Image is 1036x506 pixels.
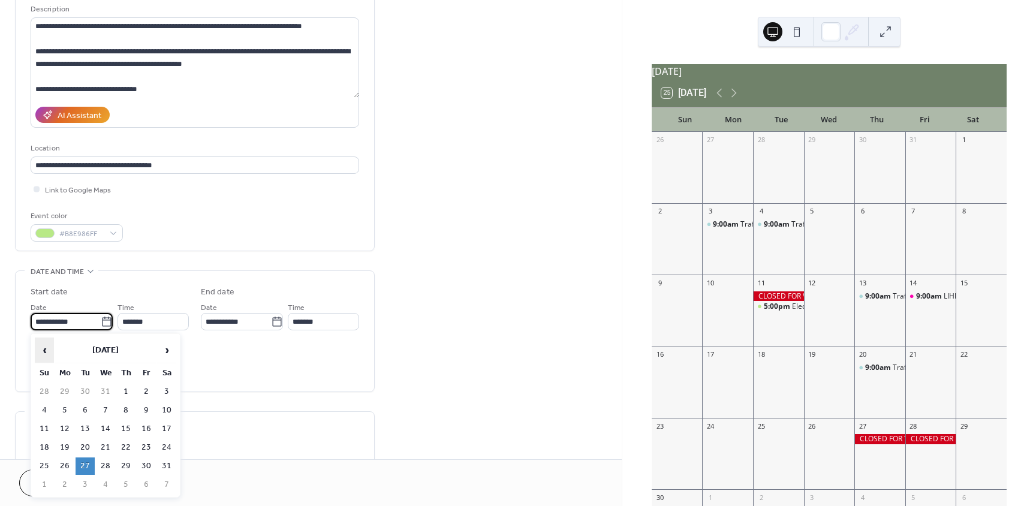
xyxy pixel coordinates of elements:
div: 1 [959,135,968,144]
div: 25 [757,421,766,430]
div: 2 [757,493,766,502]
div: CLOSED FOR VETERAN'S DAY [753,291,804,302]
button: 25[DATE] [657,85,710,101]
div: Sat [949,108,997,132]
div: 4 [757,207,766,216]
div: 14 [909,278,918,287]
div: 27 [858,421,867,430]
td: 1 [35,476,54,493]
td: 20 [76,439,95,456]
span: #B8E986FF [59,228,104,240]
div: 7 [909,207,918,216]
td: 5 [55,402,74,419]
td: 22 [116,439,135,456]
span: ‹ [35,338,53,362]
div: 16 [655,350,664,359]
div: 5 [808,207,817,216]
span: Date [31,302,47,314]
div: Fri [901,108,949,132]
div: Electronic Recycling (Will County Green) [753,302,804,312]
span: Date and time [31,266,84,278]
div: Traffic Court ([GEOGRAPHIC_DATA]) [893,291,1014,302]
div: 2 [655,207,664,216]
span: 9:00am [916,291,944,302]
div: Event color [31,210,121,222]
div: AI Assistant [58,110,101,122]
td: 17 [157,420,176,438]
td: 24 [157,439,176,456]
div: 30 [858,135,867,144]
div: 10 [706,278,715,287]
td: 28 [96,457,115,475]
div: Description [31,3,357,16]
td: 29 [55,383,74,400]
td: 14 [96,420,115,438]
span: 9:00am [865,363,893,373]
th: Th [116,365,135,382]
td: 16 [137,420,156,438]
div: 17 [706,350,715,359]
td: 12 [55,420,74,438]
td: 19 [55,439,74,456]
div: Traffic Court ([GEOGRAPHIC_DATA]) [893,363,1014,373]
th: Su [35,365,54,382]
td: 15 [116,420,135,438]
td: 27 [76,457,95,475]
div: Traffic Court (Will County) [854,363,905,373]
span: 9:00am [713,219,740,230]
div: 3 [808,493,817,502]
div: 3 [706,207,715,216]
div: 27 [706,135,715,144]
td: 26 [55,457,74,475]
span: 9:00am [764,219,791,230]
th: Tu [76,365,95,382]
td: 2 [137,383,156,400]
div: Sun [661,108,709,132]
td: 18 [35,439,54,456]
td: 31 [96,383,115,400]
div: 19 [808,350,817,359]
td: 6 [76,402,95,419]
div: Mon [709,108,757,132]
div: 26 [808,421,817,430]
div: 5 [909,493,918,502]
th: Sa [157,365,176,382]
th: We [96,365,115,382]
div: 4 [858,493,867,502]
td: 10 [157,402,176,419]
td: 28 [35,383,54,400]
td: 6 [137,476,156,493]
div: 12 [808,278,817,287]
div: LIHEAP Home Energy Assistance Program [905,291,956,302]
span: Time [118,302,134,314]
th: [DATE] [55,338,156,363]
div: 30 [655,493,664,502]
div: 28 [909,421,918,430]
td: 7 [96,402,115,419]
div: 20 [858,350,867,359]
a: Cancel [19,469,93,496]
div: 1 [706,493,715,502]
span: Link to Google Maps [45,184,111,197]
div: 8 [959,207,968,216]
div: Thu [853,108,901,132]
td: 30 [137,457,156,475]
span: › [158,338,176,362]
td: 4 [35,402,54,419]
td: 1 [116,383,135,400]
div: 9 [655,278,664,287]
div: Traffic Court ([GEOGRAPHIC_DATA]) [791,219,912,230]
td: 3 [157,383,176,400]
div: Electronic Recycling ([GEOGRAPHIC_DATA]) [792,302,937,312]
div: 31 [909,135,918,144]
td: 7 [157,476,176,493]
td: 4 [96,476,115,493]
td: 29 [116,457,135,475]
div: 13 [858,278,867,287]
td: 9 [137,402,156,419]
div: Wed [805,108,853,132]
td: 11 [35,420,54,438]
div: 18 [757,350,766,359]
td: 13 [76,420,95,438]
div: 6 [959,493,968,502]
